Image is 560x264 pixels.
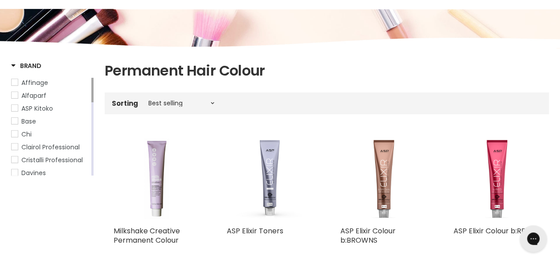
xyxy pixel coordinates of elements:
[21,78,48,87] span: Affinage
[227,136,313,222] img: ASP Elixir Toners
[21,130,32,139] span: Chi
[454,136,540,222] img: ASP Elixir Colour b:RED
[11,91,90,100] a: Alfaparf
[340,226,396,245] a: ASP Elixir Colour b:BROWNS
[454,226,531,236] a: ASP Elixir Colour b:RED
[114,226,180,245] a: Milkshake Creative Permanent Colour
[11,142,90,152] a: Clairol Professional
[105,61,549,80] h1: Permanent Hair Colour
[11,129,90,139] a: Chi
[21,117,36,126] span: Base
[21,143,80,152] span: Clairol Professional
[515,222,551,255] iframe: Gorgias live chat messenger
[227,226,283,236] a: ASP Elixir Toners
[11,168,90,178] a: Davines
[11,155,90,165] a: Cristalli Professional
[11,78,90,88] a: Affinage
[112,100,138,107] label: Sorting
[21,168,46,177] span: Davines
[21,156,83,164] span: Cristalli Professional
[21,91,46,100] span: Alfaparf
[340,136,427,222] img: ASP Elixir Colour b:BROWNS
[21,104,53,113] span: ASP Kitoko
[11,61,41,70] h3: Brand
[11,116,90,126] a: Base
[114,136,200,222] img: Milkshake Creative Permanent Colour
[11,104,90,113] a: ASP Kitoko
